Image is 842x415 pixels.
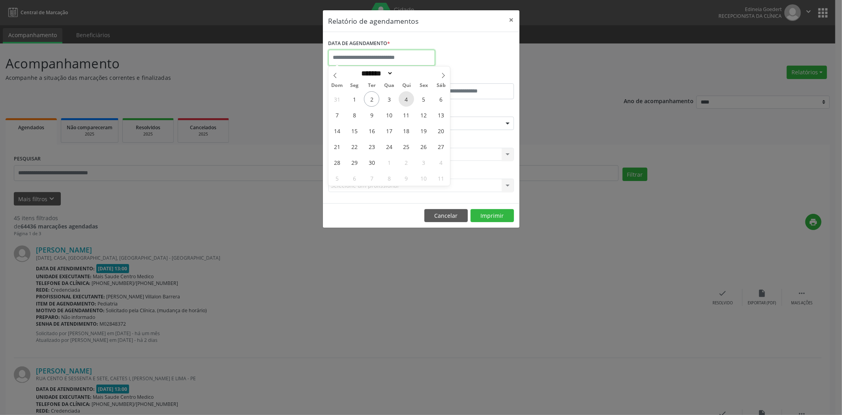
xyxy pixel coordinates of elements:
[329,155,345,170] span: Setembro 28, 2025
[364,139,379,154] span: Setembro 23, 2025
[399,91,414,107] span: Setembro 4, 2025
[364,107,379,123] span: Setembro 9, 2025
[381,155,397,170] span: Outubro 1, 2025
[381,91,397,107] span: Setembro 3, 2025
[381,107,397,123] span: Setembro 10, 2025
[328,38,390,50] label: DATA DE AGENDAMENTO
[433,155,449,170] span: Outubro 4, 2025
[433,139,449,154] span: Setembro 27, 2025
[399,139,414,154] span: Setembro 25, 2025
[347,91,362,107] span: Setembro 1, 2025
[399,123,414,138] span: Setembro 18, 2025
[328,83,346,88] span: Dom
[347,107,362,123] span: Setembro 8, 2025
[364,123,379,138] span: Setembro 16, 2025
[329,170,345,186] span: Outubro 5, 2025
[329,91,345,107] span: Agosto 31, 2025
[393,69,419,77] input: Year
[328,16,419,26] h5: Relatório de agendamentos
[398,83,415,88] span: Qui
[359,69,394,77] select: Month
[416,170,431,186] span: Outubro 10, 2025
[347,170,362,186] span: Outubro 6, 2025
[364,91,379,107] span: Setembro 2, 2025
[399,107,414,123] span: Setembro 11, 2025
[346,83,363,88] span: Seg
[416,123,431,138] span: Setembro 19, 2025
[415,83,433,88] span: Sex
[433,123,449,138] span: Setembro 20, 2025
[381,83,398,88] span: Qua
[416,139,431,154] span: Setembro 26, 2025
[381,170,397,186] span: Outubro 8, 2025
[364,170,379,186] span: Outubro 7, 2025
[329,123,345,138] span: Setembro 14, 2025
[347,139,362,154] span: Setembro 22, 2025
[399,170,414,186] span: Outubro 9, 2025
[433,91,449,107] span: Setembro 6, 2025
[471,209,514,223] button: Imprimir
[381,123,397,138] span: Setembro 17, 2025
[423,71,514,83] label: ATÉ
[416,107,431,123] span: Setembro 12, 2025
[433,170,449,186] span: Outubro 11, 2025
[424,209,468,223] button: Cancelar
[347,155,362,170] span: Setembro 29, 2025
[363,83,381,88] span: Ter
[416,91,431,107] span: Setembro 5, 2025
[399,155,414,170] span: Outubro 2, 2025
[416,155,431,170] span: Outubro 3, 2025
[364,155,379,170] span: Setembro 30, 2025
[329,139,345,154] span: Setembro 21, 2025
[433,83,450,88] span: Sáb
[381,139,397,154] span: Setembro 24, 2025
[347,123,362,138] span: Setembro 15, 2025
[329,107,345,123] span: Setembro 7, 2025
[504,10,519,30] button: Close
[433,107,449,123] span: Setembro 13, 2025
